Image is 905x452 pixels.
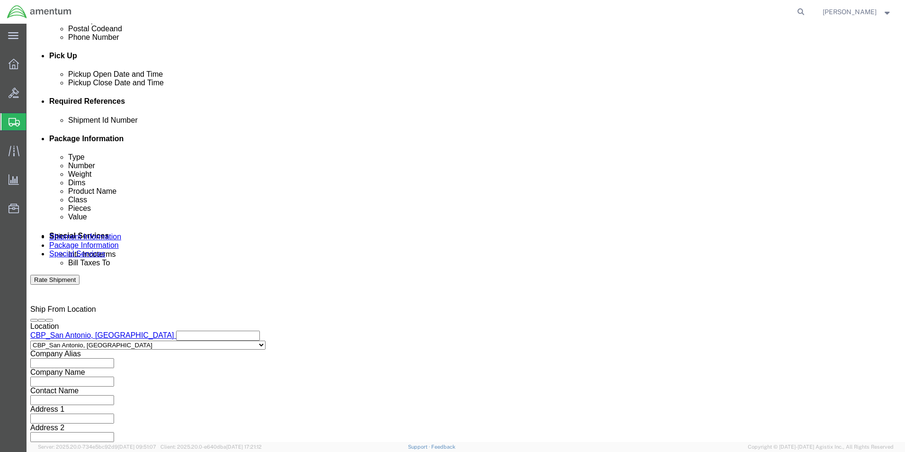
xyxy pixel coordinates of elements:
[226,444,262,450] span: [DATE] 17:21:12
[38,444,156,450] span: Server: 2025.20.0-734e5bc92d9
[27,24,905,442] iframe: FS Legacy Container
[408,444,432,450] a: Support
[748,443,894,451] span: Copyright © [DATE]-[DATE] Agistix Inc., All Rights Reserved
[7,5,72,19] img: logo
[118,444,156,450] span: [DATE] 09:51:07
[431,444,455,450] a: Feedback
[160,444,262,450] span: Client: 2025.20.0-e640dba
[822,6,892,18] button: [PERSON_NAME]
[823,7,877,17] span: ALISON GODOY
